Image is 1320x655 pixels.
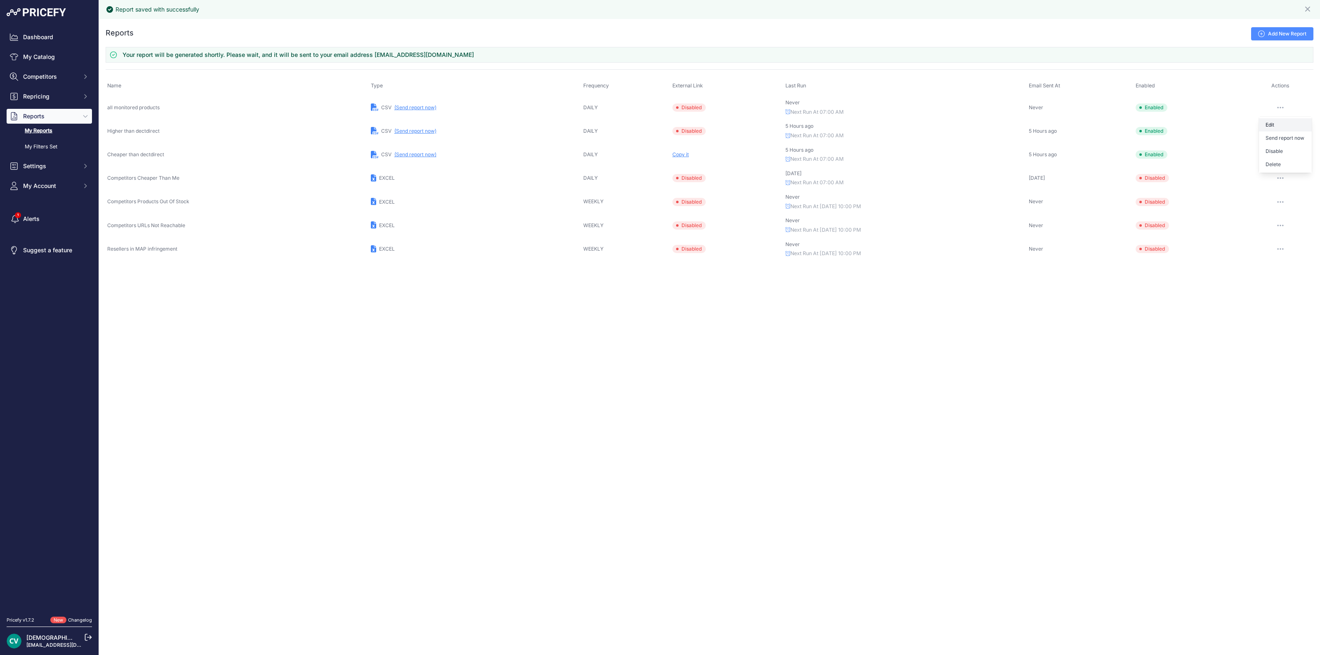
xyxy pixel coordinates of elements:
span: DAILY [583,175,598,181]
span: Enabled [1136,150,1167,159]
span: Disabled [1136,174,1169,182]
span: Enabled [1136,127,1167,135]
p: Next Run At 07:00 AM [785,108,1025,116]
span: Last Run [785,82,806,89]
span: Disabled [672,198,706,206]
span: DAILY [583,128,598,134]
button: Send report now [1259,131,1312,145]
p: Next Run At 07:00 AM [785,179,1025,187]
span: Never [1029,104,1043,110]
div: Report saved with successfully [115,5,199,14]
span: 5 Hours ago [1029,128,1057,134]
button: Delete [1259,158,1312,171]
span: Never [785,99,800,106]
span: 5 Hours ago [785,147,813,153]
h2: Reports [106,27,134,39]
span: Never [1029,246,1043,252]
span: Resellers in MAP infringement [107,246,177,252]
a: [DEMOGRAPHIC_DATA][PERSON_NAME] der ree [DEMOGRAPHIC_DATA] [26,634,224,641]
span: Frequency [583,82,609,89]
span: 5 Hours ago [1029,151,1057,157]
nav: Sidebar [7,30,92,607]
a: [EMAIL_ADDRESS][DOMAIN_NAME] [26,642,113,648]
p: Next Run At 07:00 AM [785,155,1025,163]
span: New [50,617,66,624]
span: Name [107,82,121,89]
button: Competitors [7,69,92,84]
span: CSV [381,128,391,134]
a: Dashboard [7,30,92,45]
span: Enabled [1136,103,1167,112]
span: Disabled [1136,245,1169,253]
button: My Account [7,178,92,193]
span: External Link [672,82,703,89]
button: Reports [7,109,92,124]
a: Suggest a feature [7,243,92,258]
span: Disabled [672,174,706,182]
button: Settings [7,159,92,174]
span: EXCEL [379,222,395,228]
span: all monitored products [107,104,160,110]
span: Disabled [672,245,706,253]
span: Enabled [1136,82,1155,89]
button: (Send report now) [394,151,436,158]
span: WEEKLY [583,246,603,252]
span: CSV [381,151,391,157]
p: Next Run At [DATE] 10:00 PM [785,226,1025,234]
span: EXCEL [379,175,395,181]
span: Disabled [1136,221,1169,230]
div: Pricefy v1.7.2 [7,617,34,624]
span: Disabled [1136,198,1169,206]
span: Competitors Products Out Of Stock [107,198,189,204]
span: [DATE] [1029,175,1045,181]
span: WEEKLY [583,198,603,204]
span: CSV [381,104,391,110]
span: Repricing [23,92,77,101]
span: Disabled [672,103,706,112]
a: Add New Report [1251,27,1313,40]
button: (Send report now) [394,104,436,111]
span: [DATE] [785,170,801,176]
span: 5 Hours ago [785,123,813,129]
a: My Reports [7,124,92,138]
span: Copy it [672,151,689,157]
span: Settings [23,162,77,170]
p: Next Run At [DATE] 10:00 PM [785,250,1025,258]
img: Pricefy Logo [7,8,66,16]
a: Alerts [7,211,92,226]
span: Disabled [672,127,706,135]
span: EXCEL [379,246,395,252]
span: DAILY [583,104,598,110]
span: Disabled [672,221,706,230]
p: Next Run At 07:00 AM [785,132,1025,140]
a: Edit [1259,118,1312,131]
span: WEEKLY [583,222,603,228]
a: Changelog [68,617,92,623]
a: My Filters Set [7,140,92,154]
span: DAILY [583,151,598,157]
span: Never [785,194,800,200]
span: Never [1029,198,1043,204]
button: Disable [1259,145,1312,158]
p: Next Run At [DATE] 10:00 PM [785,203,1025,211]
button: (Send report now) [394,128,436,134]
span: EXCEL [379,199,395,205]
h3: Your report will be generated shortly. Please wait, and it will be sent to your email address [EM... [123,51,474,59]
button: Repricing [7,89,92,104]
button: Close [1303,3,1313,13]
span: Never [785,217,800,223]
span: My Account [23,182,77,190]
span: Email Sent At [1029,82,1060,89]
span: Type [371,82,383,89]
a: My Catalog [7,49,92,64]
span: Competitors Cheaper Than Me [107,175,179,181]
span: Competitors URLs Not Reachable [107,222,185,228]
span: Reports [23,112,77,120]
span: Higher than dectdirect [107,128,160,134]
span: Actions [1271,82,1289,89]
span: Competitors [23,73,77,81]
span: Never [1029,222,1043,228]
span: Never [785,241,800,247]
span: Cheaper than dectdirect [107,151,164,157]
